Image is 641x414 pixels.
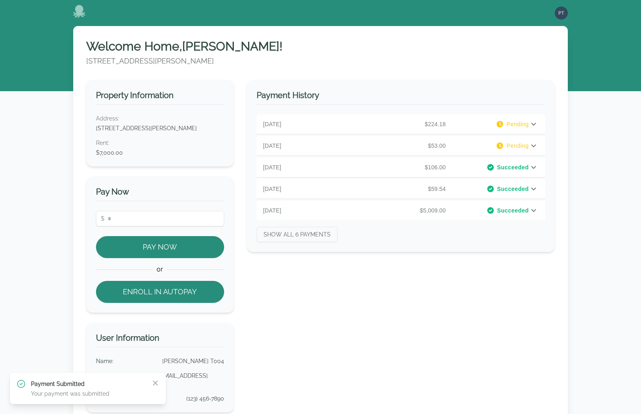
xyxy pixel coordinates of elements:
[506,142,529,150] span: Pending
[257,90,545,105] h3: Payment History
[497,206,529,215] span: Succeeded
[497,185,529,193] span: Succeeded
[86,55,555,67] p: [STREET_ADDRESS][PERSON_NAME]
[112,372,224,388] div: [PERSON_NAME][EMAIL_ADDRESS][DOMAIN_NAME]
[96,357,113,365] div: Name :
[257,114,545,134] div: [DATE]$224.18Pending
[96,114,224,123] dt: Address:
[257,158,545,177] div: [DATE]$106.00Succeeded
[257,136,545,156] div: [DATE]$53.00Pending
[86,39,555,54] h1: Welcome Home, [PERSON_NAME] !
[96,149,224,157] dd: $7,000.00
[96,186,224,201] h3: Pay Now
[96,139,224,147] dt: Rent :
[356,142,449,150] p: $53.00
[31,390,145,398] p: Your payment was submitted
[162,357,224,365] div: [PERSON_NAME] T004
[506,120,529,128] span: Pending
[263,185,356,193] p: [DATE]
[96,124,224,132] dd: [STREET_ADDRESS][PERSON_NAME]
[96,281,224,303] button: Enroll in Autopay
[263,120,356,128] p: [DATE]
[356,185,449,193] p: $59.54
[497,163,529,171] span: Succeeded
[356,120,449,128] p: $224.18
[263,163,356,171] p: [DATE]
[96,236,224,258] button: Pay Now
[263,206,356,215] p: [DATE]
[257,201,545,220] div: [DATE]$5,009.00Succeeded
[356,163,449,171] p: $106.00
[153,265,167,274] span: or
[96,90,224,105] h3: Property Information
[31,380,145,388] p: Payment Submitted
[263,142,356,150] p: [DATE]
[257,179,545,199] div: [DATE]$59.54Succeeded
[96,332,224,347] h3: User Information
[186,394,224,403] div: (123) 456-7890
[257,227,338,242] button: Show All 6 Payments
[356,206,449,215] p: $5,009.00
